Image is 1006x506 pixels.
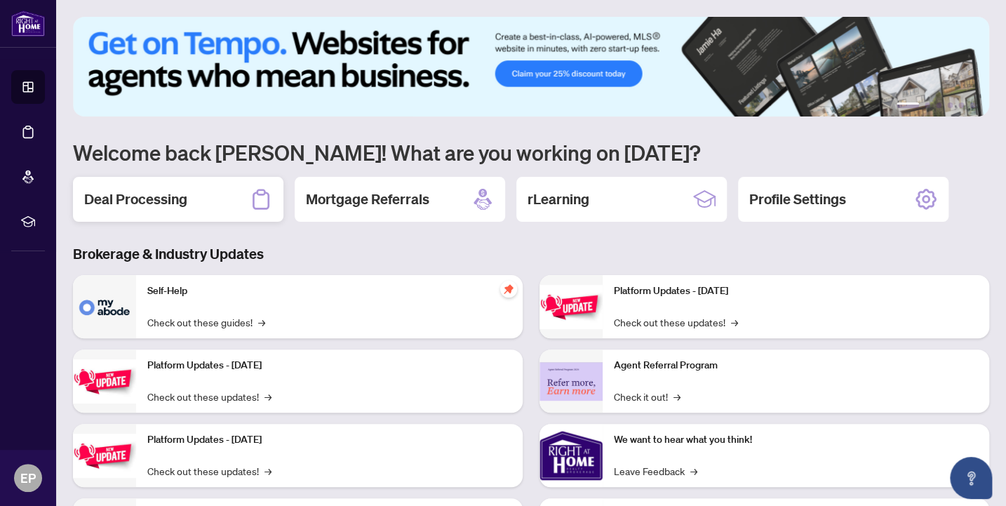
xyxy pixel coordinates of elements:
[84,189,187,209] h2: Deal Processing
[73,434,136,478] img: Platform Updates - July 21, 2025
[306,189,429,209] h2: Mortgage Referrals
[614,389,680,404] a: Check it out!→
[11,11,45,36] img: logo
[147,314,265,330] a: Check out these guides!→
[958,102,964,108] button: 5
[936,102,941,108] button: 3
[264,389,271,404] span: →
[264,463,271,479] span: →
[614,314,738,330] a: Check out these updates!→
[749,189,846,209] h2: Profile Settings
[500,281,517,298] span: pushpin
[947,102,953,108] button: 4
[614,358,978,373] p: Agent Referral Program
[147,389,271,404] a: Check out these updates!→
[539,424,603,487] img: We want to hear what you think!
[614,284,978,299] p: Platform Updates - [DATE]
[950,457,992,499] button: Open asap
[897,102,919,108] button: 1
[73,17,989,116] img: Slide 0
[147,432,511,448] p: Platform Updates - [DATE]
[73,244,989,264] h3: Brokerage & Industry Updates
[731,314,738,330] span: →
[73,139,989,166] h1: Welcome back [PERSON_NAME]! What are you working on [DATE]?
[539,285,603,329] img: Platform Updates - June 23, 2025
[690,463,697,479] span: →
[539,362,603,401] img: Agent Referral Program
[673,389,680,404] span: →
[20,468,36,488] span: EP
[528,189,589,209] h2: rLearning
[73,359,136,404] img: Platform Updates - September 16, 2025
[73,275,136,338] img: Self-Help
[147,284,511,299] p: Self-Help
[258,314,265,330] span: →
[614,463,697,479] a: Leave Feedback→
[925,102,930,108] button: 2
[147,463,271,479] a: Check out these updates!→
[147,358,511,373] p: Platform Updates - [DATE]
[614,432,978,448] p: We want to hear what you think!
[970,102,975,108] button: 6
